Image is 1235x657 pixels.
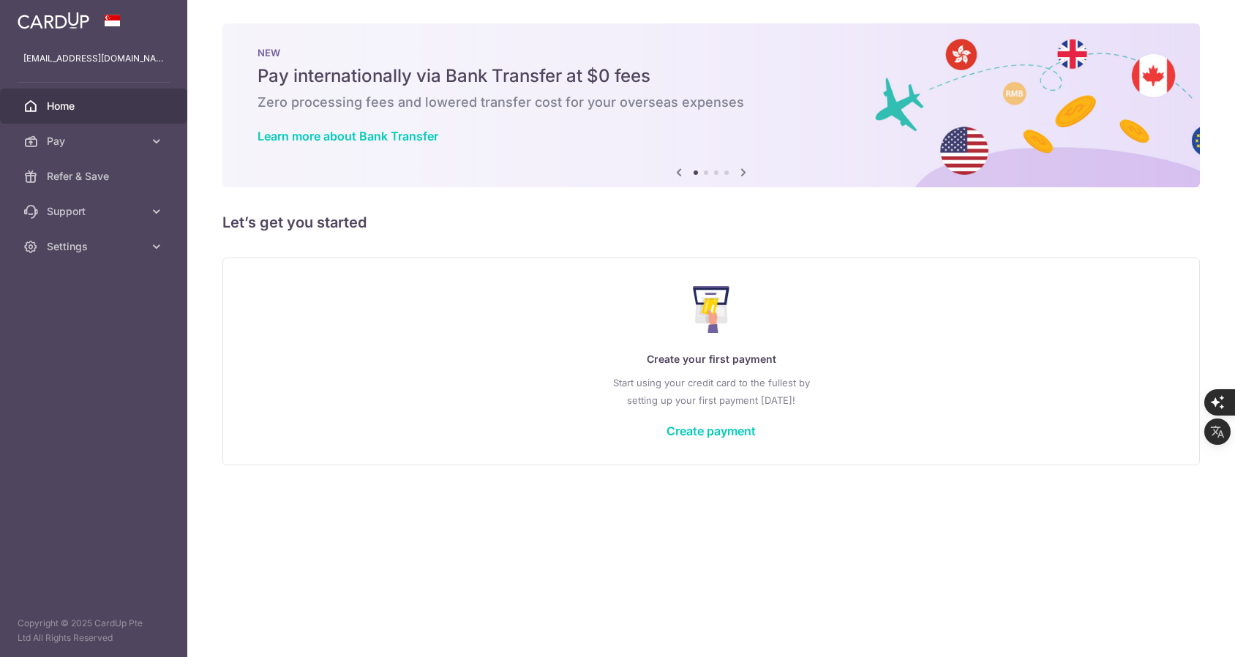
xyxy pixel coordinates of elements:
[667,424,756,438] a: Create payment
[222,23,1200,187] img: Bank transfer banner
[258,64,1165,88] h5: Pay internationally via Bank Transfer at $0 fees
[252,374,1170,409] p: Start using your credit card to the fullest by setting up your first payment [DATE]!
[258,129,438,143] a: Learn more about Bank Transfer
[222,211,1200,234] h5: Let’s get you started
[47,134,143,149] span: Pay
[47,99,143,113] span: Home
[1144,613,1220,650] iframe: 打开一个小组件，您可以在其中找到更多信息
[47,204,143,219] span: Support
[252,350,1170,368] p: Create your first payment
[47,169,143,184] span: Refer & Save
[47,239,143,254] span: Settings
[693,286,730,333] img: Make Payment
[258,47,1165,59] p: NEW
[18,12,89,29] img: CardUp
[23,51,164,66] p: [EMAIL_ADDRESS][DOMAIN_NAME]
[258,94,1165,111] h6: Zero processing fees and lowered transfer cost for your overseas expenses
